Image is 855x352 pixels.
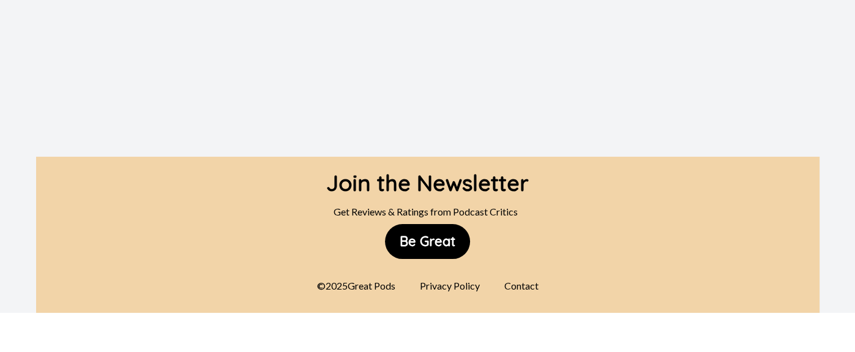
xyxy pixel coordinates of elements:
[413,274,487,298] div: Privacy Policy
[310,274,403,298] div: © 2025 Great Pods
[497,274,546,298] div: Contact
[326,200,529,224] div: Get Reviews & Ratings from Podcast Critics
[326,157,529,200] div: Join the Newsletter
[385,224,470,259] button: Be Great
